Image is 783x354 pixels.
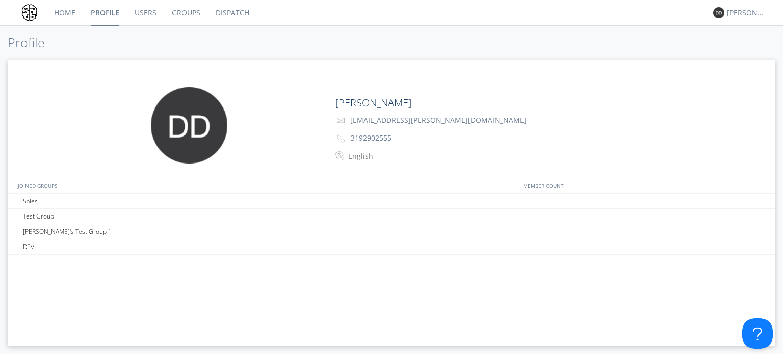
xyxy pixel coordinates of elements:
div: DEV [20,239,271,254]
img: phone-outline.svg [337,134,345,143]
div: Sales [20,194,271,208]
div: MEMBER COUNT [520,178,775,193]
img: envelope-outline.svg [337,118,345,123]
div: [PERSON_NAME] [727,8,765,18]
span: 3192902555 [351,133,391,143]
div: JOINED GROUPS [15,178,264,193]
img: In groups with Translation enabled, your messages will be automatically translated to and from th... [335,150,346,162]
h2: [PERSON_NAME] [335,97,704,108]
img: 0b72d42dfa8a407a8643a71bb54b2e48 [20,4,39,22]
h1: Profile [8,36,775,50]
img: 373638.png [713,7,724,18]
iframe: Toggle Customer Support [742,318,773,349]
span: [EMAIL_ADDRESS][PERSON_NAME][DOMAIN_NAME] [350,115,527,125]
div: [PERSON_NAME]'s Test Group 1 [20,224,271,239]
img: 373638.png [151,87,227,164]
div: Test Group [20,209,271,224]
div: English [348,151,433,161]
